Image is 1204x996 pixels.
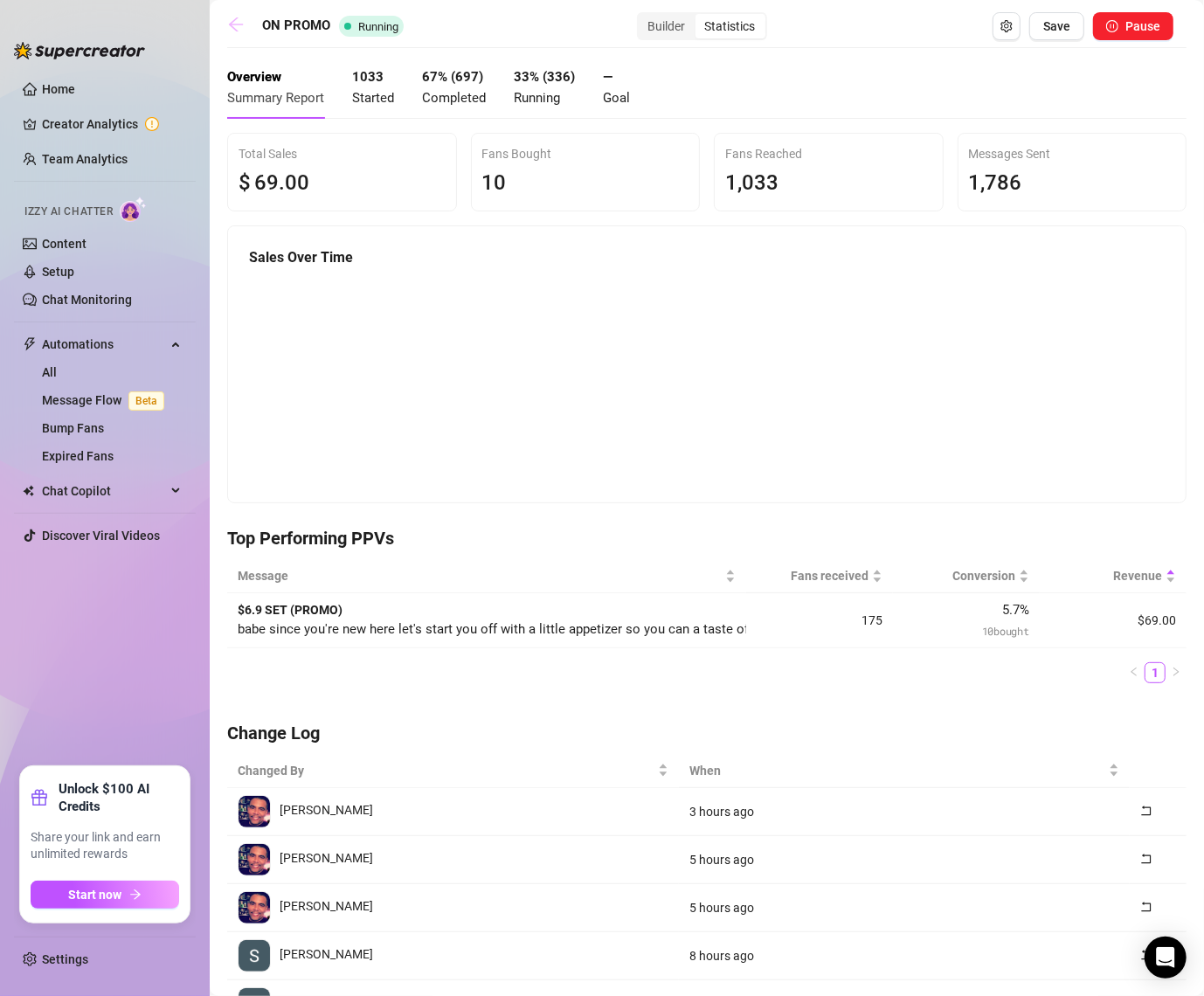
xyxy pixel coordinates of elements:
span: Beta [128,391,164,411]
h5: Sales Over Time [249,247,1165,268]
img: Jay Richardson [239,844,270,875]
a: Message FlowBeta [42,393,171,407]
span: 1,786 [969,170,1022,195]
span: setting [1000,20,1013,32]
span: Changed By [238,761,654,780]
td: 5 hours ago [679,836,1131,884]
button: left [1124,662,1145,683]
span: Izzy AI Chatter [24,204,113,220]
span: 10 bought [982,624,1029,638]
a: Content [42,237,86,251]
div: Open Intercom Messenger [1145,937,1187,979]
td: 5 hours ago [679,884,1131,932]
span: [PERSON_NAME] [280,947,373,961]
strong: ON PROMO [262,17,330,33]
th: Revenue [1040,559,1187,593]
span: $ [239,167,251,200]
li: Previous Page [1124,662,1145,683]
th: Changed By [227,754,679,788]
span: Goal [603,90,630,106]
span: Running [358,20,398,33]
strong: Unlock $100 AI Credits [59,780,179,815]
img: Jay Richardson [239,892,270,923]
span: Completed [422,90,486,106]
span: Share your link and earn unlimited rewards [31,829,179,863]
li: 1 [1145,662,1166,683]
a: Discover Viral Videos [42,529,160,543]
td: 175 [746,593,893,648]
button: Start nowarrow-right [31,881,179,909]
span: Pause [1125,19,1160,33]
span: 1,033 [725,170,778,195]
a: 1 [1145,663,1165,682]
span: Automations [42,330,166,358]
span: Fans received [757,566,868,585]
th: When [679,754,1131,788]
span: left [1129,667,1139,677]
td: 3 hours ago [679,788,1131,836]
td: 8 hours ago [679,932,1131,980]
span: Revenue [1050,566,1162,585]
span: Chat Copilot [42,477,166,505]
strong: 67 % ( 697 ) [422,69,483,85]
img: Chat Copilot [23,485,34,497]
h4: Top Performing PPVs [227,526,1187,550]
span: rollback [1140,853,1152,865]
span: rollback [1140,901,1152,913]
span: .00 [279,170,309,195]
td: $69.00 [1040,593,1187,648]
span: Start now [69,888,122,902]
span: Save [1043,19,1070,33]
strong: 33 % ( 336 ) [514,69,575,85]
a: Setup [42,265,74,279]
a: Creator Analytics exclamation-circle [42,110,182,138]
span: arrow-left [227,16,245,33]
span: [PERSON_NAME] [280,899,373,913]
div: segmented control [637,12,767,40]
a: Team Analytics [42,152,128,166]
span: 5.7 % [1002,602,1029,618]
img: logo-BBDzfeDw.svg [14,42,145,59]
span: arrow-right [129,889,142,901]
strong: $6.9 SET (PROMO) [238,603,343,617]
a: Chat Monitoring [42,293,132,307]
a: Settings [42,952,88,966]
th: Conversion [893,559,1040,593]
div: Fans Bought [482,144,689,163]
div: Total Sales [239,144,446,163]
a: Expired Fans [42,449,114,463]
span: 69 [254,170,279,195]
div: Statistics [695,14,765,38]
button: Open Exit Rules [993,12,1021,40]
strong: Overview [227,69,281,85]
li: Next Page [1166,662,1187,683]
th: Fans received [746,559,893,593]
strong: 1033 [352,69,384,85]
span: rollback [1140,949,1152,961]
span: gift [31,789,48,806]
div: Fans Reached [725,144,932,163]
span: Started [352,90,394,106]
div: Messages Sent [969,144,1176,163]
span: rollback [1140,805,1152,817]
span: Running [514,90,560,106]
span: pause-circle [1106,20,1118,32]
span: right [1171,667,1181,677]
a: Bump Fans [42,421,104,435]
span: When [689,761,1106,780]
button: Save Flow [1029,12,1084,40]
span: Summary Report [227,90,324,106]
h4: Change Log [227,721,1187,745]
span: 10 [482,170,507,195]
strong: — [603,69,612,85]
button: Pause [1093,12,1173,40]
img: Jay Richardson [239,796,270,827]
span: Conversion [903,566,1015,585]
span: [PERSON_NAME] [280,851,373,865]
div: Builder [639,14,695,38]
span: thunderbolt [23,337,37,351]
span: [PERSON_NAME] [280,803,373,817]
a: Home [42,82,75,96]
a: All [42,365,57,379]
button: right [1166,662,1187,683]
